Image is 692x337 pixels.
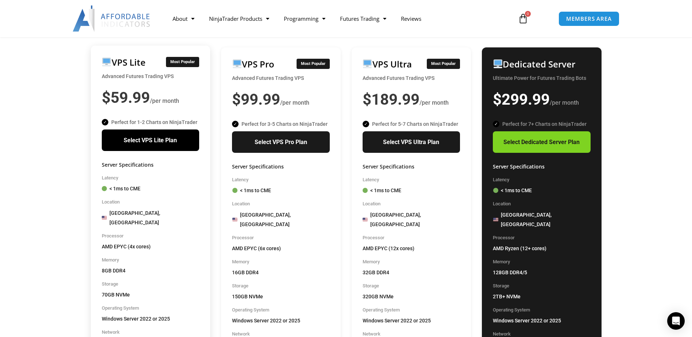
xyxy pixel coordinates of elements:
div: Latency [232,175,330,184]
div: Storage [493,282,591,290]
div: [GEOGRAPHIC_DATA], [GEOGRAPHIC_DATA] [493,210,591,229]
a: NinjaTrader Products [202,10,277,27]
p: Advanced Futures Trading VPS [232,73,330,83]
a: About [165,10,202,27]
div: < 1ms to CME [493,186,591,195]
span: Most Popular [166,57,199,67]
h3: VPS Ultra [363,58,412,70]
a: Select VPS Pro Plan [232,131,330,153]
a: Programming [277,10,333,27]
div: Latency [493,175,591,184]
img: 🟢 [493,188,498,193]
img: 🇺🇸 [493,217,498,222]
h3: VPS Lite [102,57,146,68]
div: Network [102,328,200,337]
div: AMD EPYC (6x cores) [232,244,330,253]
img: 🖥️ [494,59,502,68]
p: Perfect for 7+ Charts on NinjaTrader [493,119,591,129]
div: Windows Server 2022 or 2025 [493,316,591,325]
div: Processor [363,233,460,242]
div: AMD EPYC (4x cores) [102,242,200,251]
div: 2TB+ NVMe [493,292,591,301]
div: 150GB NVMe [232,292,330,301]
span: Most Popular [297,59,330,69]
div: < 1ms to CME [232,186,330,195]
img: 🖥️ [233,59,241,68]
div: Memory [232,257,330,266]
div: Memory [493,257,591,266]
div: $189.99 [363,85,460,114]
div: 70GB NVMe [102,290,200,299]
div: $299.99 [493,85,591,114]
img: 🖥️ [102,58,111,66]
img: 🇺🇸 [102,215,107,220]
img: LogoAI | Affordable Indicators – NinjaTrader [73,5,151,32]
div: Storage [232,282,330,290]
div: Latency [363,175,460,184]
div: Windows Server 2022 or 2025 [102,314,200,324]
div: 16GB DDR4 [232,268,330,277]
h4: Server Specifications [493,164,591,170]
p: Perfect for 1-2 Charts on NinjaTrader [102,117,200,127]
div: Windows Server 2022 or 2025 [232,316,330,325]
nav: Menu [165,10,510,27]
div: < 1ms to CME [363,186,460,195]
a: Select VPS Lite Plan [102,129,200,151]
div: Location [232,200,330,208]
div: 128GB DDR4/5 [493,268,591,277]
div: [GEOGRAPHIC_DATA], [GEOGRAPHIC_DATA] [363,210,460,229]
img: 🖥️ [363,59,372,68]
h3: Dedicated Server [493,58,575,70]
div: Windows Server 2022 or 2025 [363,316,460,325]
img: 🟢 [232,188,237,193]
div: 320GB NVMe [363,292,460,301]
div: < 1ms to CME [102,184,200,193]
div: Processor [102,232,200,240]
a: MEMBERS AREA [558,11,619,26]
span: /per month [420,99,449,106]
p: Perfect for 3-5 Charts on NinjaTrader [232,119,330,129]
div: Latency [102,174,200,182]
div: Location [363,200,460,208]
span: /per month [550,99,579,106]
img: 🇺🇸 [232,217,237,222]
p: Advanced Futures Trading VPS [363,73,460,83]
p: Advanced Futures Trading VPS [102,71,200,81]
div: Storage [102,280,200,288]
h4: Server Specifications [232,164,330,170]
a: Select VPS Ultra Plan [363,131,460,153]
a: Futures Trading [333,10,394,27]
div: $99.99 [232,85,330,114]
h4: Server Specifications [363,164,460,170]
img: 🟢 [102,186,107,191]
div: Memory [363,257,460,266]
div: Operating System [363,306,460,314]
span: 0 [525,11,531,17]
a: Reviews [394,10,429,27]
img: 🇺🇸 [363,217,368,222]
a: Select Dedicated Server Plan [493,131,591,153]
div: 8GB DDR4 [102,266,200,275]
div: $59.99 [102,84,200,112]
div: Processor [493,233,591,242]
img: 🟢 [363,188,368,193]
div: Location [493,200,591,208]
div: AMD Ryzen (12+ cores) [493,244,591,253]
h4: Server Specifications [102,162,200,168]
div: Operating System [102,304,200,313]
span: /per month [280,99,309,106]
div: [GEOGRAPHIC_DATA], [GEOGRAPHIC_DATA] [232,210,330,229]
div: [GEOGRAPHIC_DATA], [GEOGRAPHIC_DATA] [102,208,200,227]
span: MEMBERS AREA [566,16,612,22]
div: AMD EPYC (12x cores) [363,244,460,253]
div: Processor [232,233,330,242]
a: 0 [507,8,539,29]
div: Storage [363,282,460,290]
div: 32GB DDR4 [363,268,460,277]
span: Most Popular [427,59,460,69]
p: Ultimate Power for Futures Trading Bots [493,73,591,83]
div: Operating System [232,306,330,314]
span: /per month [150,97,179,104]
div: Operating System [493,306,591,314]
h3: VPS Pro [232,58,274,70]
